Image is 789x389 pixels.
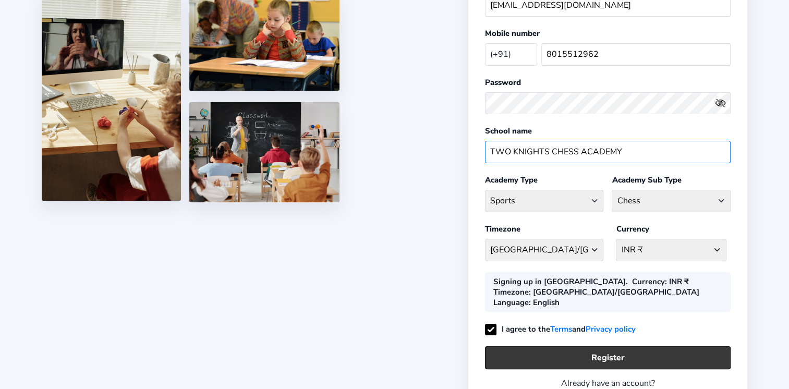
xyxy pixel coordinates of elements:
div: : English [493,297,560,308]
button: eye outlineeye off outline [715,98,731,108]
div: : [GEOGRAPHIC_DATA]/[GEOGRAPHIC_DATA] [493,287,699,297]
label: Timezone [485,224,520,234]
a: Privacy policy [586,323,636,336]
b: Language [493,297,529,308]
a: Terms [550,323,572,336]
button: Register [485,346,731,369]
input: School name [485,141,731,163]
label: Password [485,77,521,88]
div: Signing up in [GEOGRAPHIC_DATA]. [493,276,628,287]
div: : INR ₹ [632,276,689,287]
label: I agree to the and [485,324,636,334]
label: School name [485,126,532,136]
b: Currency [632,276,665,287]
img: 5.png [189,102,339,202]
ion-icon: eye off outline [715,98,726,108]
label: Mobile number [485,28,540,39]
label: Academy Sub Type [612,175,681,185]
label: Currency [616,224,649,234]
label: Academy Type [485,175,538,185]
input: Your mobile number [541,43,731,66]
div: Already have an account? [485,378,731,389]
b: Timezone [493,287,529,297]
